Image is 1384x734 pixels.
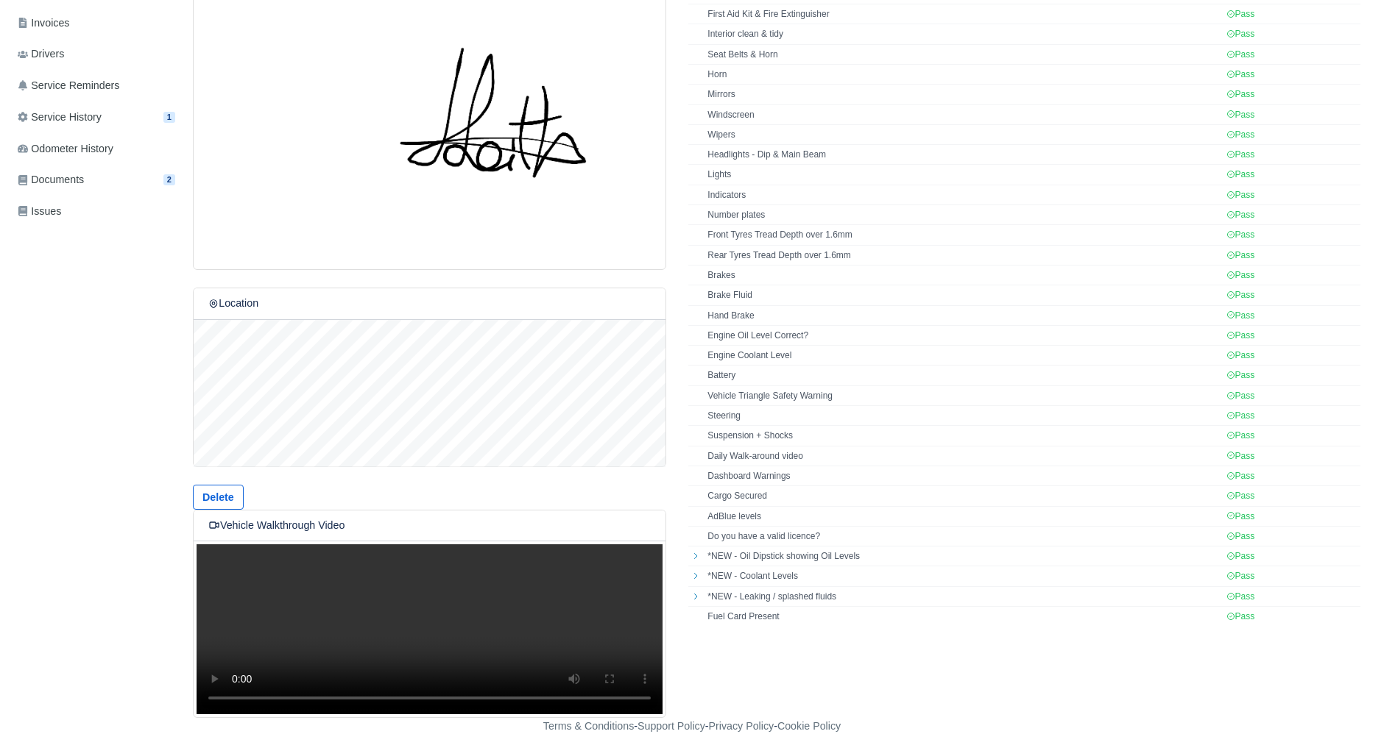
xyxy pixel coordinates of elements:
[1226,269,1255,282] div: Pass
[18,77,119,94] span: Service Reminders
[208,519,345,532] h6: Vehicle Walkthrough Video
[707,390,1218,402] div: Vehicle Triangle Safety Warning
[707,88,1218,101] div: Mirrors
[707,490,1218,502] div: Cargo Secured
[1226,88,1255,101] div: Pass
[707,610,1218,623] div: Fuel Card Present
[707,49,1218,61] div: Seat Belts & Horn
[707,209,1218,221] div: Number plates
[707,249,1218,262] div: Rear Tyres Tread Depth over 1.6mm
[1226,329,1255,342] div: Pass
[707,149,1218,161] div: Headlights - Dip & Main Beam
[777,720,841,732] a: Cookie Policy
[707,591,1218,603] div: *NEW - Leaking / splashed fluids
[1226,49,1255,61] div: Pass
[163,112,175,123] span: 1
[1226,310,1255,322] div: Pass
[18,140,113,157] span: Odometer History
[707,310,1218,322] div: Hand Brake
[1226,430,1255,442] div: Pass
[1226,410,1255,422] div: Pass
[1226,68,1255,81] div: Pass
[1226,189,1255,202] div: Pass
[12,40,181,68] a: Drivers
[18,15,69,32] span: Invoices
[1226,390,1255,402] div: Pass
[1226,249,1255,262] div: Pass
[1226,229,1255,241] div: Pass
[18,109,102,126] span: Service History
[707,369,1218,382] div: Battery
[707,168,1218,181] div: Lights
[1226,470,1255,482] div: Pass
[1226,369,1255,382] div: Pass
[12,103,181,132] a: Service History 1
[707,269,1218,282] div: Brakes
[12,71,181,100] a: Service Reminders
[707,349,1218,362] div: Engine Coolant Level
[1226,109,1255,121] div: Pass
[1226,490,1255,502] div: Pass
[12,9,181,38] a: Invoices
[1226,8,1255,21] div: Pass
[208,297,258,310] h6: Location
[707,510,1218,523] div: AdBlue levels
[1226,149,1255,161] div: Pass
[194,541,665,717] video: Your browser does not support the video tag.
[1226,550,1255,563] div: Pass
[1226,349,1255,362] div: Pass
[543,720,634,732] a: Terms & Conditions
[12,165,181,194] a: Documents 2
[194,320,666,467] canvas: Map
[193,485,244,510] a: Delete
[707,8,1218,21] div: First Aid Kit & Fire Extinguisher
[707,28,1218,40] div: Interior clean & tidy
[707,430,1218,442] div: Suspension + Shocks
[707,229,1218,241] div: Front Tyres Tread Depth over 1.6mm
[18,171,84,188] span: Documents
[707,68,1218,81] div: Horn
[707,189,1218,202] div: Indicators
[18,46,64,63] span: Drivers
[1226,209,1255,221] div: Pass
[707,570,1218,582] div: *NEW - Coolant Levels
[12,197,181,226] a: Issues
[1226,530,1255,543] div: Pass
[1226,168,1255,181] div: Pass
[707,530,1218,543] div: Do you have a valid licence?
[163,174,175,185] span: 2
[12,135,181,163] a: Odometer History
[707,289,1218,302] div: Brake Fluid
[707,470,1218,482] div: Dashboard Warnings
[707,129,1218,141] div: Wipers
[1226,28,1255,40] div: Pass
[707,450,1218,463] div: Daily Walk-around video
[707,550,1218,563] div: *NEW - Oil Dipstick showing Oil Levels
[709,720,774,732] a: Privacy Policy
[1226,289,1255,302] div: Pass
[638,720,705,732] a: Support Policy
[18,203,61,220] span: Issues
[1120,564,1384,734] iframe: Chat Widget
[1226,129,1255,141] div: Pass
[707,410,1218,422] div: Steering
[707,109,1218,121] div: Windscreen
[1226,510,1255,523] div: Pass
[1226,450,1255,463] div: Pass
[707,329,1218,342] div: Engine Oil Level Correct?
